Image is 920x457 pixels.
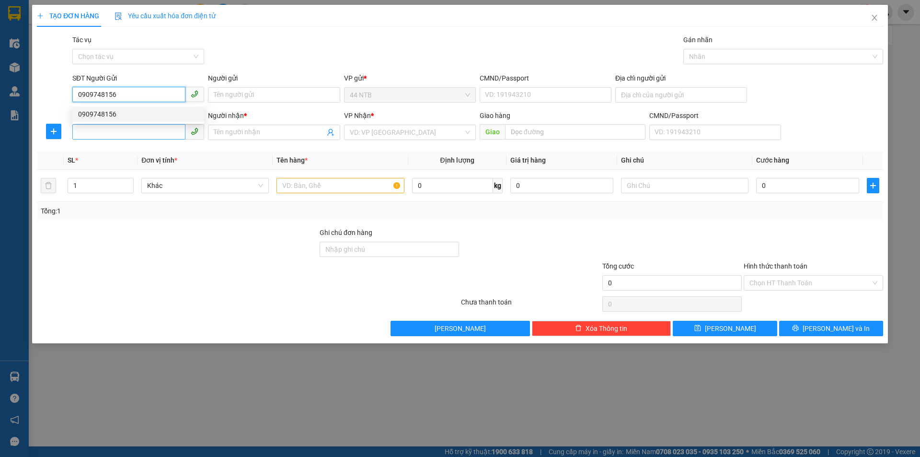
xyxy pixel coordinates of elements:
span: phone [191,128,198,135]
div: Người gửi [208,73,340,83]
button: save[PERSON_NAME] [673,321,777,336]
button: deleteXóa Thông tin [532,321,671,336]
span: user-add [327,129,334,136]
span: VP Nhận [344,112,371,119]
input: Địa chỉ của người gửi [615,87,747,103]
span: Giá trị hàng [510,156,546,164]
div: Người nhận [208,110,340,121]
span: plus [37,12,44,19]
button: delete [41,178,56,193]
input: Ghi chú đơn hàng [320,242,459,257]
div: SĐT Người Gửi [72,73,204,83]
span: [PERSON_NAME] và In [803,323,870,334]
span: kg [493,178,503,193]
div: CMND/Passport [480,73,611,83]
span: delete [575,325,582,332]
span: Giao hàng [480,112,510,119]
span: Yêu cầu xuất hóa đơn điện tử [115,12,216,20]
button: [PERSON_NAME] [391,321,530,336]
input: Dọc đường [505,124,645,140]
span: save [694,325,701,332]
span: Định lượng [440,156,474,164]
span: Khác [147,178,263,193]
span: plus [867,182,879,189]
span: close [871,14,878,22]
span: printer [792,325,799,332]
div: Địa chỉ người gửi [615,73,747,83]
span: Cước hàng [756,156,789,164]
span: Đơn vị tính [141,156,177,164]
label: Gán nhãn [683,36,713,44]
button: plus [867,178,879,193]
span: plus [46,128,61,135]
span: Giao [480,124,505,140]
span: Tổng cước [602,262,634,270]
div: CMND/Passport [649,110,781,121]
span: [PERSON_NAME] [705,323,756,334]
img: icon [115,12,122,20]
span: phone [191,90,198,98]
div: 0909748156 [78,109,198,119]
span: [PERSON_NAME] [435,323,486,334]
button: plus [46,124,61,139]
div: 0909748156 [72,106,204,122]
button: printer[PERSON_NAME] và In [779,321,883,336]
span: Tên hàng [276,156,308,164]
span: TẠO ĐƠN HÀNG [37,12,99,20]
div: Tổng: 1 [41,206,355,216]
label: Hình thức thanh toán [744,262,807,270]
span: SL [68,156,75,164]
div: Chưa thanh toán [460,297,601,314]
label: Ghi chú đơn hàng [320,229,372,236]
span: Xóa Thông tin [586,323,627,334]
div: VP gửi [344,73,476,83]
label: Tác vụ [72,36,92,44]
span: 44 NTB [350,88,470,102]
input: VD: Bàn, Ghế [276,178,404,193]
input: 0 [510,178,613,193]
button: Close [861,5,888,32]
th: Ghi chú [617,151,752,170]
input: Ghi Chú [621,178,748,193]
